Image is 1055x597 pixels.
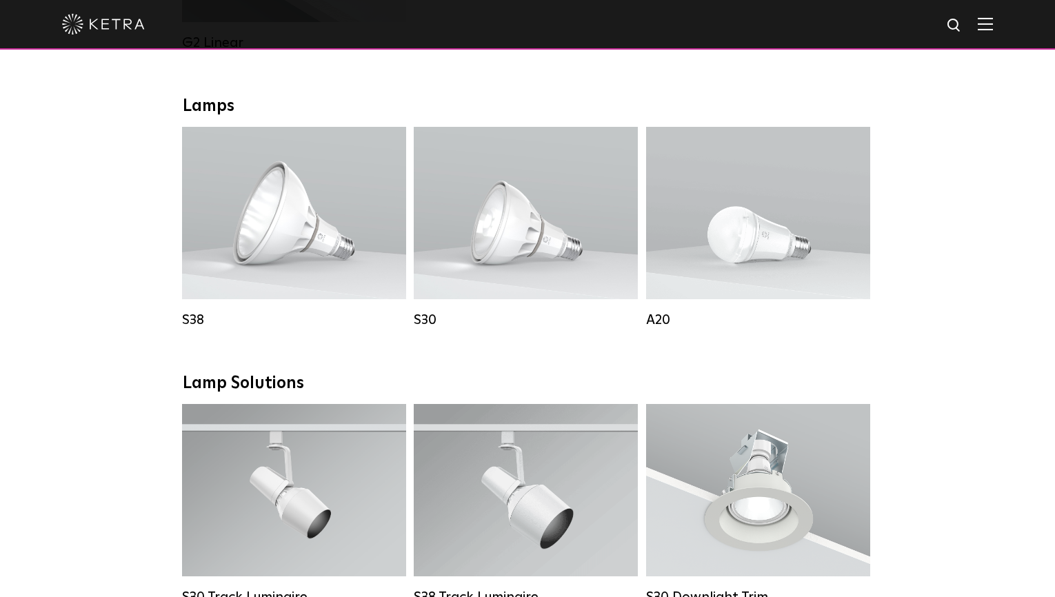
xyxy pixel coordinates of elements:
[646,127,870,327] a: A20 Lumen Output:600 / 800Colors:White / BlackBase Type:E26 Edison Base / GU24Beam Angles:Omni-Di...
[946,17,963,34] img: search icon
[62,14,145,34] img: ketra-logo-2019-white
[646,312,870,328] div: A20
[414,312,638,328] div: S30
[414,127,638,327] a: S30 Lumen Output:1100Colors:White / BlackBase Type:E26 Edison Base / GU24Beam Angles:15° / 25° / ...
[182,127,406,327] a: S38 Lumen Output:1100Colors:White / BlackBase Type:E26 Edison Base / GU24Beam Angles:10° / 25° / ...
[183,374,872,394] div: Lamp Solutions
[182,312,406,328] div: S38
[183,97,872,117] div: Lamps
[978,17,993,30] img: Hamburger%20Nav.svg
